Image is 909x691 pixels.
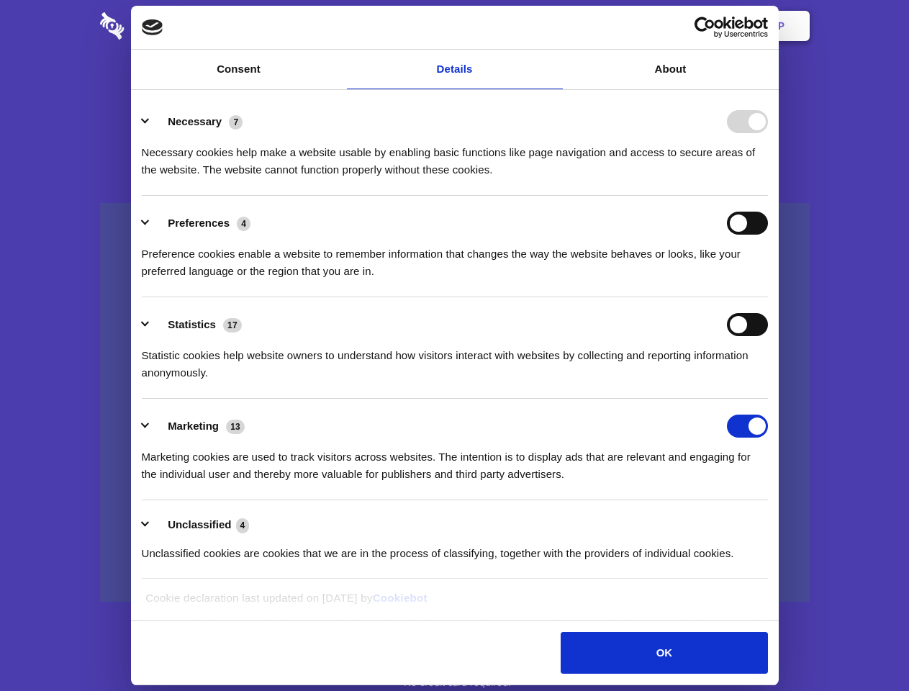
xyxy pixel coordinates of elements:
span: 17 [223,318,242,333]
div: Necessary cookies help make a website usable by enabling basic functions like page navigation and... [142,133,768,179]
a: Details [347,50,563,89]
button: Unclassified (4) [142,516,258,534]
div: Marketing cookies are used to track visitors across websites. The intention is to display ads tha... [142,438,768,483]
button: OK [561,632,767,674]
label: Marketing [168,420,219,432]
a: Cookiebot [373,592,428,604]
a: Pricing [422,4,485,48]
a: About [563,50,779,89]
a: Usercentrics Cookiebot - opens in a new window [642,17,768,38]
img: logo-wordmark-white-trans-d4663122ce5f474addd5e946df7df03e33cb6a1c49d2221995e7729f52c070b2.svg [100,12,223,40]
span: 7 [229,115,243,130]
div: Statistic cookies help website owners to understand how visitors interact with websites by collec... [142,336,768,381]
h4: Auto-redaction of sensitive data, encrypted data sharing and self-destructing private chats. Shar... [100,131,810,179]
button: Necessary (7) [142,110,252,133]
div: Cookie declaration last updated on [DATE] by [135,590,774,618]
span: 4 [236,518,250,533]
h1: Eliminate Slack Data Loss. [100,65,810,117]
button: Marketing (13) [142,415,254,438]
a: Login [653,4,715,48]
a: Contact [584,4,650,48]
div: Preference cookies enable a website to remember information that changes the way the website beha... [142,235,768,280]
iframe: Drift Widget Chat Controller [837,619,892,674]
button: Statistics (17) [142,313,251,336]
label: Preferences [168,217,230,229]
a: Consent [131,50,347,89]
label: Necessary [168,115,222,127]
div: Unclassified cookies are cookies that we are in the process of classifying, together with the pro... [142,534,768,562]
button: Preferences (4) [142,212,260,235]
span: 4 [237,217,250,231]
a: Wistia video thumbnail [100,203,810,602]
span: 13 [226,420,245,434]
label: Statistics [168,318,216,330]
img: logo [142,19,163,35]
